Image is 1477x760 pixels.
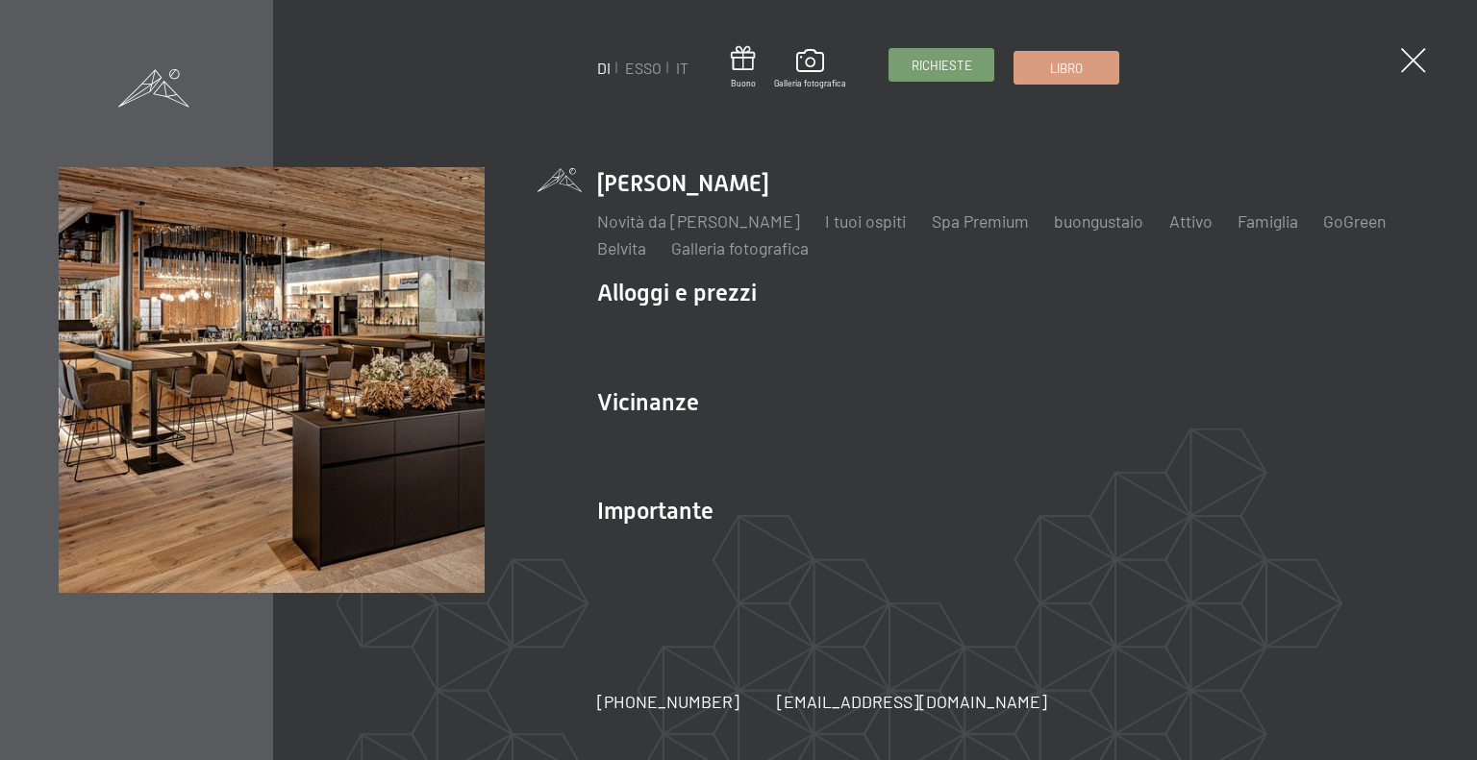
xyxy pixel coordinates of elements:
font: [PHONE_NUMBER] [597,691,739,712]
a: DI [597,59,611,77]
a: buongustaio [1054,210,1143,232]
a: Buono [731,46,756,89]
a: [EMAIL_ADDRESS][DOMAIN_NAME] [777,690,1047,714]
a: Libro [1014,52,1118,84]
a: Novità da [PERSON_NAME] [597,210,800,232]
a: Galleria fotografica [671,237,809,258]
a: [PHONE_NUMBER] [597,690,739,714]
font: Buono [731,78,756,88]
a: Belvita [597,237,646,258]
a: IT [676,59,688,77]
font: Richieste [912,58,972,73]
a: ESSO [625,59,662,77]
a: GoGreen [1323,210,1386,232]
a: Richieste [889,49,993,81]
font: [EMAIL_ADDRESS][DOMAIN_NAME] [777,691,1047,712]
a: I tuoi ospiti [825,210,906,232]
a: Spa Premium [932,210,1029,232]
font: Libro [1050,61,1083,76]
a: Galleria fotografica [774,49,846,89]
font: Galleria fotografica [774,78,846,88]
a: Attivo [1169,210,1213,232]
a: Famiglia [1238,210,1298,232]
